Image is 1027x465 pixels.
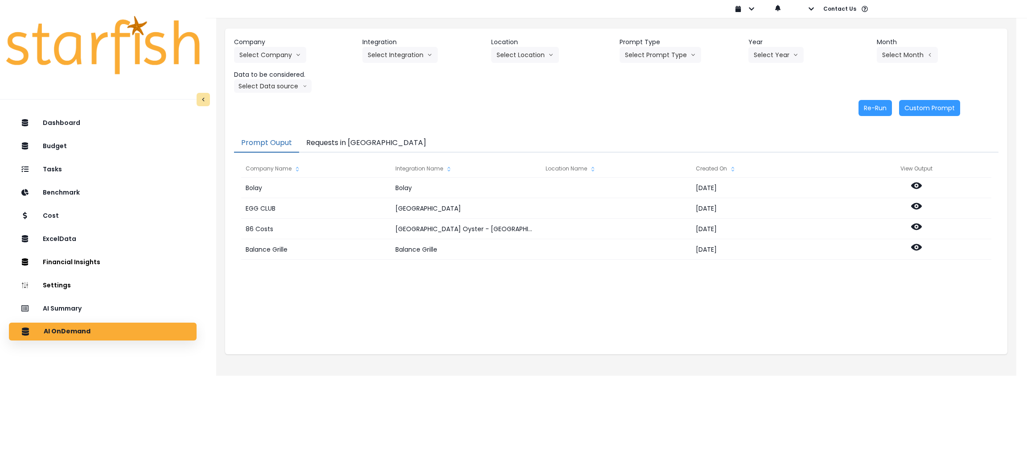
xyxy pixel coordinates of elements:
button: Select Companyarrow down line [234,47,306,63]
svg: arrow down line [548,50,554,59]
p: Tasks [43,166,62,173]
button: Re-Run [859,100,892,116]
header: Data to be considered. [234,70,356,79]
svg: sort [445,166,452,173]
button: Select Data sourcearrow down line [234,79,312,93]
p: ExcelData [43,235,76,243]
button: Requests in [GEOGRAPHIC_DATA] [299,134,433,153]
svg: sort [589,166,596,173]
button: AI OnDemand [9,323,197,340]
svg: arrow down line [296,50,301,59]
div: Integration Name [391,160,541,178]
p: AI Summary [43,305,82,312]
p: Benchmark [43,189,80,196]
button: Select Montharrow left line [877,47,938,63]
div: [DATE] [691,219,841,239]
header: Integration [362,37,484,47]
p: Dashboard [43,119,80,127]
button: Benchmark [9,183,197,201]
div: Created On [691,160,841,178]
header: Year [748,37,870,47]
svg: sort [729,166,736,173]
p: Budget [43,142,67,150]
div: Balance Grille [241,239,391,260]
div: Balance Grille [391,239,541,260]
button: Select Yeararrow down line [748,47,804,63]
button: Cost [9,207,197,224]
button: Prompt Ouput [234,134,299,153]
button: AI Summary [9,299,197,317]
button: Budget [9,137,197,155]
svg: arrow down line [427,50,432,59]
div: [DATE] [691,198,841,219]
header: Company [234,37,356,47]
div: [GEOGRAPHIC_DATA] [391,198,541,219]
div: EGG CLUB [241,198,391,219]
button: Select Integrationarrow down line [362,47,438,63]
div: [DATE] [691,178,841,198]
div: View Output [841,160,991,178]
button: Financial Insights [9,253,197,271]
div: [GEOGRAPHIC_DATA] Oyster - [GEOGRAPHIC_DATA] [391,219,541,239]
header: Location [491,37,613,47]
header: Prompt Type [620,37,741,47]
button: Select Prompt Typearrow down line [620,47,701,63]
svg: sort [294,166,301,173]
div: Company Name [241,160,391,178]
div: Location Name [541,160,691,178]
button: Dashboard [9,114,197,132]
svg: arrow left line [927,50,933,59]
header: Month [877,37,998,47]
div: 86 Costs [241,219,391,239]
button: ExcelData [9,230,197,248]
svg: arrow down line [690,50,696,59]
p: Cost [43,212,59,220]
div: Bolay [241,178,391,198]
div: Bolay [391,178,541,198]
p: AI OnDemand [44,328,90,336]
div: [DATE] [691,239,841,260]
button: Settings [9,276,197,294]
button: Custom Prompt [899,100,960,116]
svg: arrow down line [303,82,307,91]
button: Tasks [9,160,197,178]
svg: arrow down line [793,50,798,59]
button: Select Locationarrow down line [491,47,559,63]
